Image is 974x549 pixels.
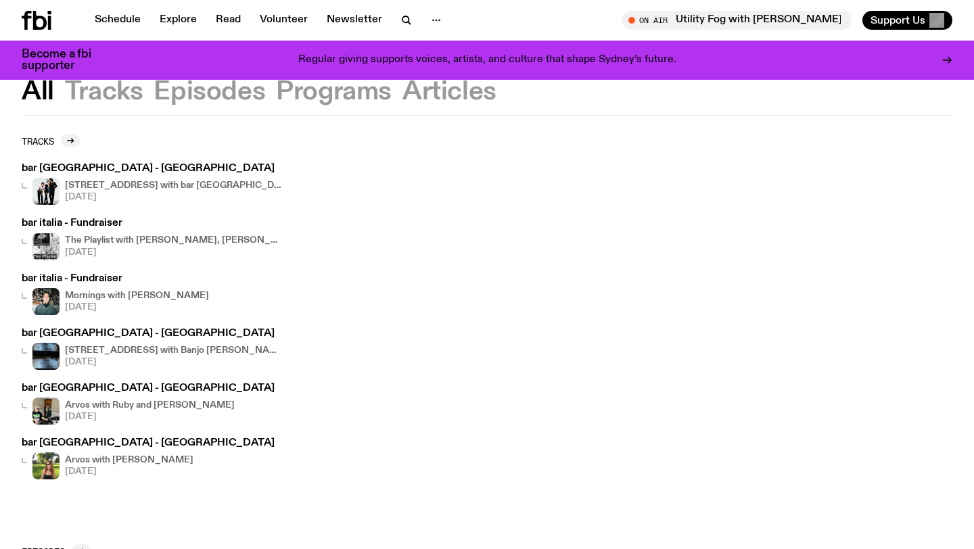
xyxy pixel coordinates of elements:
[402,80,496,104] button: Articles
[252,11,316,30] a: Volunteer
[22,164,281,174] h3: bar [GEOGRAPHIC_DATA] - [GEOGRAPHIC_DATA]
[65,193,281,201] span: [DATE]
[22,218,281,229] h3: bar italia - Fundraiser
[65,248,281,257] span: [DATE]
[65,412,235,421] span: [DATE]
[862,11,952,30] button: Support Us
[22,218,281,260] a: bar italia - FundraiserThe Playlist with [PERSON_NAME], [PERSON_NAME], [PERSON_NAME], and Raf[DATE]
[65,401,235,410] h4: Arvos with Ruby and [PERSON_NAME]
[65,291,209,300] h4: Mornings with [PERSON_NAME]
[32,398,60,425] img: Ruby wears a Collarbones t shirt and pretends to play the DJ decks, Al sings into a pringles can....
[65,236,281,245] h4: The Playlist with [PERSON_NAME], [PERSON_NAME], [PERSON_NAME], and Raf
[22,134,80,147] a: Tracks
[22,274,209,284] h3: bar italia - Fundraiser
[22,136,54,146] h2: Tracks
[22,438,275,479] a: bar [GEOGRAPHIC_DATA] - [GEOGRAPHIC_DATA]Lizzie Bowles is sitting in a bright green field of gras...
[22,49,108,72] h3: Become a fbi supporter
[22,274,209,315] a: bar italia - FundraiserRadio presenter Ben Hansen sits in front of a wall of photos and an fbi ra...
[22,383,275,393] h3: bar [GEOGRAPHIC_DATA] - [GEOGRAPHIC_DATA]
[152,11,205,30] a: Explore
[319,11,390,30] a: Newsletter
[65,346,281,355] h4: [STREET_ADDRESS] with Banjo [PERSON_NAME]
[65,80,143,104] button: Tracks
[22,383,275,425] a: bar [GEOGRAPHIC_DATA] - [GEOGRAPHIC_DATA]Ruby wears a Collarbones t shirt and pretends to play th...
[154,80,265,104] button: Episodes
[22,164,281,205] a: bar [GEOGRAPHIC_DATA] - [GEOGRAPHIC_DATA][STREET_ADDRESS] with bar [GEOGRAPHIC_DATA][DATE]
[208,11,249,30] a: Read
[65,181,281,190] h4: [STREET_ADDRESS] with bar [GEOGRAPHIC_DATA]
[22,80,54,104] button: All
[22,329,281,339] h3: bar [GEOGRAPHIC_DATA] - [GEOGRAPHIC_DATA]
[22,438,275,448] h3: bar [GEOGRAPHIC_DATA] - [GEOGRAPHIC_DATA]
[871,14,925,26] span: Support Us
[298,54,676,66] p: Regular giving supports voices, artists, and culture that shape Sydney’s future.
[65,303,209,312] span: [DATE]
[276,80,392,104] button: Programs
[622,11,852,30] button: On AirUtility Fog with [PERSON_NAME]
[65,358,281,366] span: [DATE]
[32,452,60,479] img: Lizzie Bowles is sitting in a bright green field of grass, with dark sunglasses and a black top. ...
[65,456,193,464] h4: Arvos with [PERSON_NAME]
[22,329,281,370] a: bar [GEOGRAPHIC_DATA] - [GEOGRAPHIC_DATA][STREET_ADDRESS] with Banjo [PERSON_NAME][DATE]
[65,467,193,476] span: [DATE]
[87,11,149,30] a: Schedule
[32,288,60,315] img: Radio presenter Ben Hansen sits in front of a wall of photos and an fbi radio sign. Film photo. B...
